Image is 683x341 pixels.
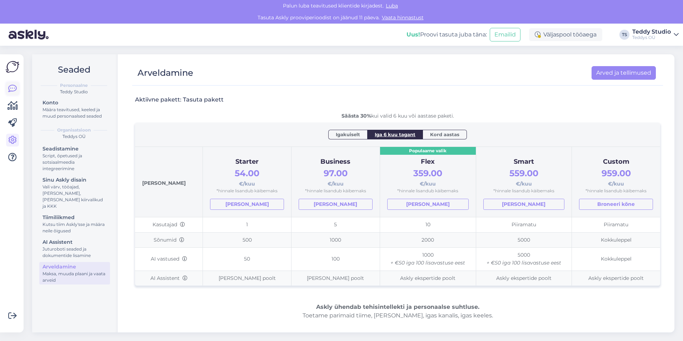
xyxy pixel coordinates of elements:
[380,14,426,21] a: Vaata hinnastust
[138,66,193,80] div: Arveldamine
[39,237,110,260] a: AI AssistentJuturoboti seaded ja dokumentide lisamine
[324,168,348,178] span: 97.00
[380,217,476,232] td: 10
[43,214,107,221] div: Tiimiliikmed
[476,232,572,248] td: 5000
[291,248,380,271] td: 100
[387,188,469,194] div: *hinnale lisandub käibemaks
[291,232,380,248] td: 1000
[336,131,360,138] span: Igakuiselt
[632,29,679,40] a: Teddy StudioTeddys OÜ
[43,107,107,119] div: Määra teavitused, keeled ja muud personaalsed seaded
[135,112,660,120] div: kui valid 6 kuu või aastase paketi.
[592,66,656,80] a: Arved ja tellimused
[375,131,415,138] span: Iga 6 kuu tagant
[407,30,487,39] div: Proovi tasuta juba täna:
[43,246,107,259] div: Juturoboti seaded ja dokumentide lisamine
[39,144,110,173] a: SeadistamineScript, õpetused ja sotsiaalmeedia integreerimine
[38,89,110,95] div: Teddy Studio
[380,147,476,155] div: Populaarne valik
[135,96,224,104] h3: Aktiivne pakett: Tasuta pakett
[299,199,373,210] a: [PERSON_NAME]
[632,29,671,35] div: Teddy Studio
[490,28,520,41] button: Emailid
[43,145,107,153] div: Seadistamine
[579,199,653,210] button: Broneeri kõne
[509,168,538,178] span: 559.00
[203,232,291,248] td: 500
[38,63,110,76] h2: Seaded
[291,271,380,286] td: [PERSON_NAME] poolt
[203,271,291,286] td: [PERSON_NAME] poolt
[299,167,373,188] div: €/kuu
[135,232,203,248] td: Sõnumid
[39,213,110,235] a: TiimiliikmedKutsu tiim Askly'sse ja määra neile õigused
[384,3,400,9] span: Luba
[291,217,380,232] td: 5
[316,303,479,310] b: Askly ühendab tehisintellekti ja personaalse suhtluse.
[210,157,284,167] div: Starter
[39,262,110,285] a: ArveldamineMaksa, muuda plaani ja vaata arveid
[487,260,561,266] i: + €50 iga 100 lisavastuse eest
[390,260,465,266] i: + €50 iga 100 lisavastuse eest
[572,217,660,232] td: Piiramatu
[476,217,572,232] td: Piiramatu
[203,217,291,232] td: 1
[483,167,565,188] div: €/kuu
[619,30,629,40] div: TS
[43,153,107,172] div: Script, õpetused ja sotsiaalmeedia integreerimine
[210,199,284,210] a: [PERSON_NAME]
[135,271,203,286] td: AI Assistent
[380,248,476,271] td: 1000
[579,188,653,194] div: *hinnale lisandub käibemaks
[235,168,259,178] span: 54.00
[210,167,284,188] div: €/kuu
[579,167,653,188] div: €/kuu
[483,188,565,194] div: *hinnale lisandub käibemaks
[142,154,195,210] div: [PERSON_NAME]
[43,238,107,246] div: AI Assistent
[43,184,107,209] div: Vali värv, tööajad, [PERSON_NAME], [PERSON_NAME] kiirvalikud ja KKK
[572,248,660,271] td: Kokkuleppel
[579,157,653,167] div: Custom
[483,199,565,210] a: [PERSON_NAME]
[602,168,631,178] span: 959.00
[43,221,107,234] div: Kutsu tiim Askly'sse ja määra neile õigused
[529,28,602,41] div: Väljaspool tööaega
[203,248,291,271] td: 50
[38,133,110,140] div: Teddys OÜ
[43,271,107,283] div: Maksa, muuda plaani ja vaata arveid
[6,60,19,74] img: Askly Logo
[43,263,107,271] div: Arveldamine
[430,131,459,138] span: Kord aastas
[299,188,373,194] div: *hinnale lisandub käibemaks
[43,99,107,107] div: Konto
[210,188,284,194] div: *hinnale lisandub käibemaks
[39,98,110,120] a: KontoMäära teavitused, keeled ja muud personaalsed seaded
[476,271,572,286] td: Askly ekspertide poolt
[483,157,565,167] div: Smart
[387,157,469,167] div: Flex
[43,176,107,184] div: Sinu Askly disain
[135,217,203,232] td: Kasutajad
[380,271,476,286] td: Askly ekspertide poolt
[572,232,660,248] td: Kokkuleppel
[387,199,469,210] a: [PERSON_NAME]
[387,167,469,188] div: €/kuu
[632,35,671,40] div: Teddys OÜ
[572,271,660,286] td: Askly ekspertide poolt
[413,168,442,178] span: 359.00
[60,82,88,89] b: Personaalne
[135,303,660,320] div: Toetame parimaid tiime, [PERSON_NAME], igas kanalis, igas keeles.
[135,248,203,271] td: AI vastused
[299,157,373,167] div: Business
[57,127,91,133] b: Organisatsioon
[341,113,371,119] b: Säästa 30%
[380,232,476,248] td: 2000
[407,31,420,38] b: Uus!
[476,248,572,271] td: 5000
[39,175,110,211] a: Sinu Askly disainVali värv, tööajad, [PERSON_NAME], [PERSON_NAME] kiirvalikud ja KKK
